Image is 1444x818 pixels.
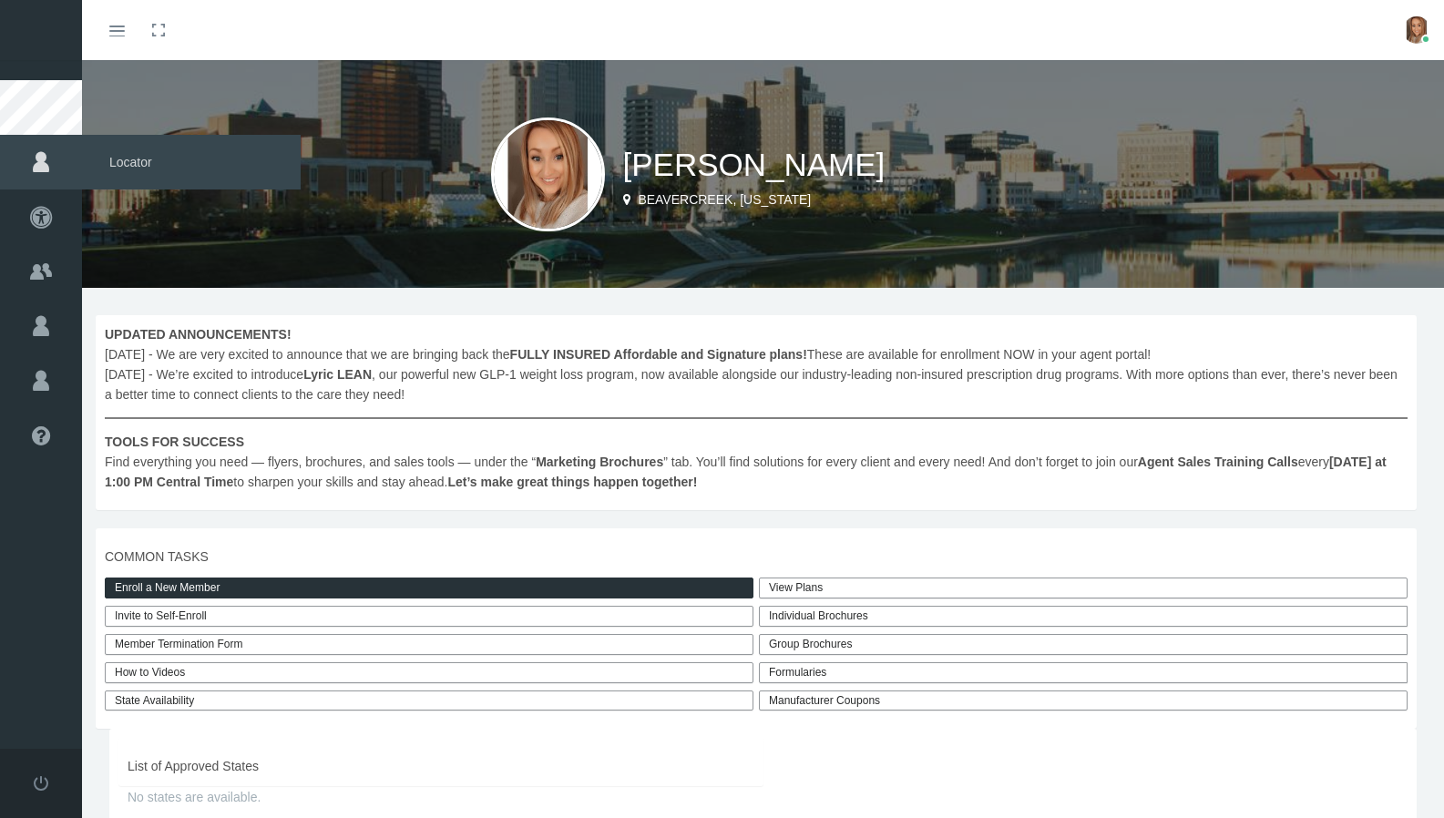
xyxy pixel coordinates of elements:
b: Let’s make great things happen together! [447,475,697,489]
a: Invite to Self-Enroll [105,606,753,627]
span: [DATE] - We are very excited to announce that we are bringing back the These are available for en... [105,324,1408,492]
a: How to Videos [105,662,753,683]
div: Individual Brochures [759,606,1408,627]
b: Lyric LEAN [303,367,372,382]
a: Manufacturer Coupons [759,690,1408,711]
span: No states are available. [128,787,754,807]
b: UPDATED ANNOUNCEMENTS! [105,327,292,342]
span: COMMON TASKS [105,547,1408,567]
b: FULLY INSURED Affordable and Signature plans! [510,347,807,362]
div: Formularies [759,662,1408,683]
a: Enroll a New Member [105,578,753,598]
div: Group Brochures [759,634,1408,655]
b: Agent Sales Training Calls [1138,455,1298,469]
span: BEAVERCREEK, [US_STATE] [638,192,811,207]
a: View Plans [759,578,1408,598]
span: [PERSON_NAME] [623,147,886,182]
span: Locator [82,135,301,189]
b: TOOLS FOR SUCCESS [105,435,244,449]
b: Marketing Brochures [536,455,663,469]
span: List of Approved States [128,756,754,776]
img: S_Profile_Picture_16562.jpg [1403,16,1430,44]
a: Member Termination Form [105,634,753,655]
b: [DATE] at 1:00 PM Central Time [105,455,1387,489]
img: S_Profile_Picture_16562.jpg [491,118,605,231]
a: State Availability [105,690,753,711]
